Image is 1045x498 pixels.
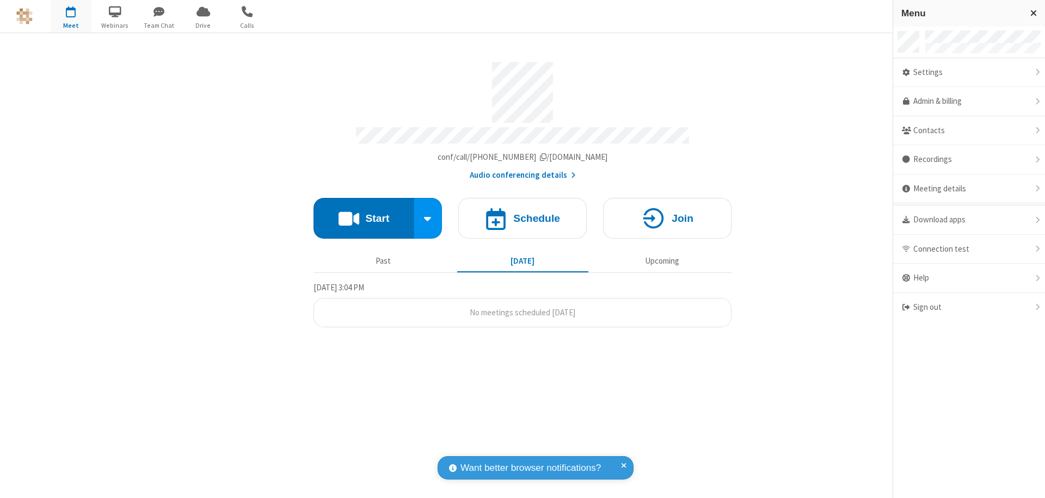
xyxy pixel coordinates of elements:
span: Want better browser notifications? [460,461,601,475]
button: Copy my meeting room linkCopy my meeting room link [438,151,608,164]
h4: Schedule [513,213,560,223]
button: Upcoming [597,251,728,271]
button: Audio conferencing details [470,169,576,182]
h3: Menu [901,8,1021,18]
span: Meet [51,21,91,30]
div: Recordings [893,145,1045,175]
button: Start [313,198,414,239]
button: [DATE] [457,251,588,271]
section: Today's Meetings [313,281,731,328]
div: Contacts [893,116,1045,146]
span: Drive [183,21,224,30]
div: Sign out [893,293,1045,322]
iframe: Chat [1018,470,1037,490]
div: Meeting details [893,175,1045,204]
a: Admin & billing [893,87,1045,116]
div: Settings [893,58,1045,88]
div: Download apps [893,206,1045,235]
button: Join [603,198,731,239]
img: QA Selenium DO NOT DELETE OR CHANGE [16,8,33,24]
section: Account details [313,54,731,182]
span: Calls [227,21,268,30]
h4: Start [365,213,389,223]
button: Schedule [458,198,587,239]
div: Help [893,264,1045,293]
button: Past [318,251,449,271]
span: [DATE] 3:04 PM [313,282,364,292]
div: Start conference options [414,198,442,239]
span: No meetings scheduled [DATE] [470,307,575,318]
div: Connection test [893,235,1045,264]
span: Copy my meeting room link [438,152,608,162]
span: Webinars [95,21,136,30]
span: Team Chat [139,21,180,30]
h4: Join [672,213,693,223]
